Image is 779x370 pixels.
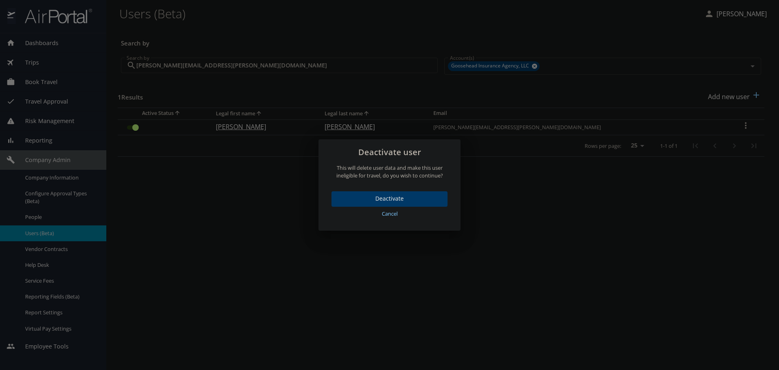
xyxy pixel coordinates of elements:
span: Cancel [335,209,444,219]
p: This will delete user data and make this user ineligible for travel, do you wish to continue? [328,164,451,180]
h2: Deactivate user [328,146,451,159]
span: Deactivate [338,194,441,204]
button: Cancel [331,207,448,221]
button: Deactivate [331,191,448,207]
